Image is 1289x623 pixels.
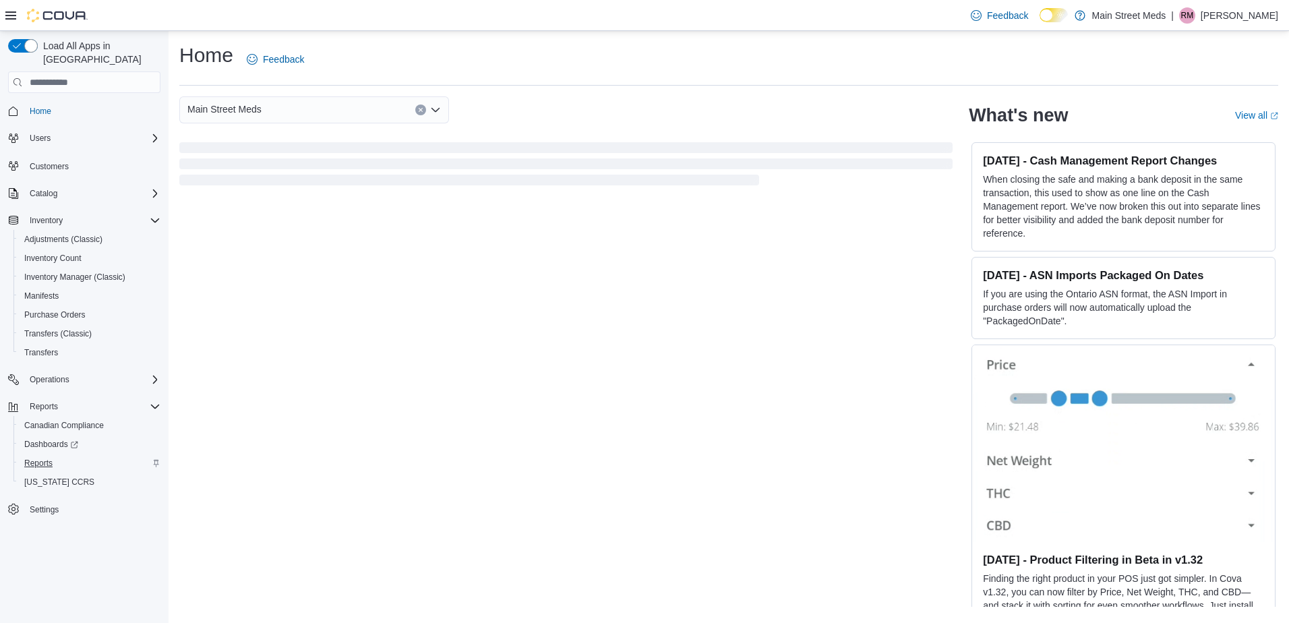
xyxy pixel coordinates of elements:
[24,372,160,388] span: Operations
[8,96,160,554] nav: Complex example
[30,504,59,515] span: Settings
[19,436,84,452] a: Dashboards
[13,230,166,249] button: Adjustments (Classic)
[1270,112,1278,120] svg: External link
[19,269,160,285] span: Inventory Manager (Classic)
[30,374,69,385] span: Operations
[24,185,63,202] button: Catalog
[24,212,160,229] span: Inventory
[19,455,58,471] a: Reports
[24,291,59,301] span: Manifests
[19,231,160,247] span: Adjustments (Classic)
[24,212,68,229] button: Inventory
[1092,7,1166,24] p: Main Street Meds
[19,326,160,342] span: Transfers (Classic)
[24,130,160,146] span: Users
[983,287,1264,328] p: If you are using the Ontario ASN format, the ASN Import in purchase orders will now automatically...
[30,133,51,144] span: Users
[415,105,426,115] button: Clear input
[24,103,57,119] a: Home
[3,101,166,121] button: Home
[38,39,160,66] span: Load All Apps in [GEOGRAPHIC_DATA]
[13,473,166,492] button: [US_STATE] CCRS
[19,231,108,247] a: Adjustments (Classic)
[983,553,1264,566] h3: [DATE] - Product Filtering in Beta in v1.32
[24,477,94,487] span: [US_STATE] CCRS
[13,435,166,454] a: Dashboards
[1181,7,1194,24] span: RM
[24,398,63,415] button: Reports
[965,2,1033,29] a: Feedback
[19,474,100,490] a: [US_STATE] CCRS
[1179,7,1195,24] div: Richard Mowery
[241,46,309,73] a: Feedback
[24,102,160,119] span: Home
[19,288,64,304] a: Manifests
[430,105,441,115] button: Open list of options
[30,161,69,172] span: Customers
[3,397,166,416] button: Reports
[30,106,51,117] span: Home
[24,372,75,388] button: Operations
[13,287,166,305] button: Manifests
[24,185,160,202] span: Catalog
[19,307,91,323] a: Purchase Orders
[19,269,131,285] a: Inventory Manager (Classic)
[263,53,304,66] span: Feedback
[24,439,78,450] span: Dashboards
[19,288,160,304] span: Manifests
[24,347,58,358] span: Transfers
[983,173,1264,240] p: When closing the safe and making a bank deposit in the same transaction, this used to show as one...
[13,343,166,362] button: Transfers
[30,401,58,412] span: Reports
[19,474,160,490] span: Washington CCRS
[24,272,125,283] span: Inventory Manager (Classic)
[19,436,160,452] span: Dashboards
[24,420,104,431] span: Canadian Compliance
[24,502,64,518] a: Settings
[179,42,233,69] h1: Home
[19,250,160,266] span: Inventory Count
[3,370,166,389] button: Operations
[13,324,166,343] button: Transfers (Classic)
[969,105,1068,126] h2: What's new
[30,188,57,199] span: Catalog
[19,345,160,361] span: Transfers
[187,101,262,117] span: Main Street Meds
[179,145,953,188] span: Loading
[19,345,63,361] a: Transfers
[24,130,56,146] button: Users
[19,455,160,471] span: Reports
[3,184,166,203] button: Catalog
[19,250,87,266] a: Inventory Count
[3,211,166,230] button: Inventory
[13,249,166,268] button: Inventory Count
[13,454,166,473] button: Reports
[1235,110,1278,121] a: View allExternal link
[3,129,166,148] button: Users
[24,501,160,518] span: Settings
[24,398,160,415] span: Reports
[3,156,166,175] button: Customers
[3,500,166,519] button: Settings
[13,268,166,287] button: Inventory Manager (Classic)
[24,328,92,339] span: Transfers (Classic)
[13,305,166,324] button: Purchase Orders
[19,417,160,434] span: Canadian Compliance
[1171,7,1174,24] p: |
[1040,8,1068,22] input: Dark Mode
[983,268,1264,282] h3: [DATE] - ASN Imports Packaged On Dates
[24,234,102,245] span: Adjustments (Classic)
[24,309,86,320] span: Purchase Orders
[27,9,88,22] img: Cova
[24,158,74,175] a: Customers
[19,326,97,342] a: Transfers (Classic)
[1201,7,1278,24] p: [PERSON_NAME]
[19,307,160,323] span: Purchase Orders
[987,9,1028,22] span: Feedback
[19,417,109,434] a: Canadian Compliance
[24,458,53,469] span: Reports
[24,253,82,264] span: Inventory Count
[30,215,63,226] span: Inventory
